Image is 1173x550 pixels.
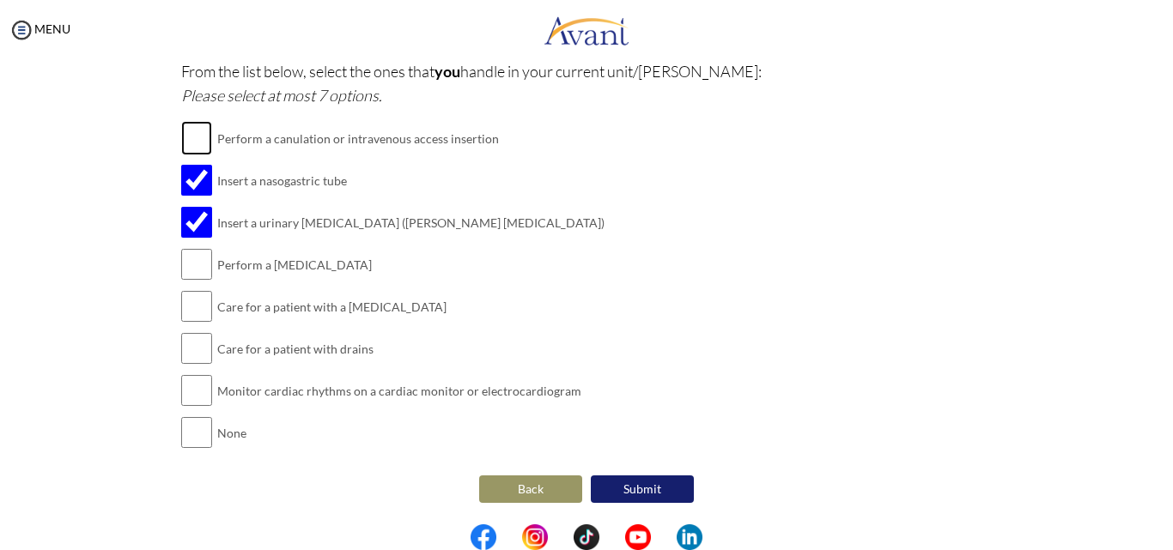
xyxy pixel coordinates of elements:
img: blank.png [548,524,574,550]
p: From the list below, select the ones that handle in your current unit/[PERSON_NAME]: [181,59,993,107]
img: yt.png [625,524,651,550]
img: blank.png [496,524,522,550]
img: tt.png [574,524,599,550]
img: blank.png [651,524,677,550]
img: icon-menu.png [9,17,34,43]
td: Monitor cardiac rhythms on a cardiac monitor or electrocardiogram [217,370,605,412]
i: Please select at most 7 options. [181,86,382,105]
img: blank.png [599,524,625,550]
td: Care for a patient with a [MEDICAL_DATA] [217,286,605,328]
a: MENU [9,21,70,36]
td: Perform a [MEDICAL_DATA] [217,244,605,286]
img: li.png [677,524,702,550]
td: Perform a canulation or intravenous access insertion [217,118,605,160]
button: Submit [591,475,694,503]
button: Back [479,475,582,503]
b: you [435,62,460,81]
td: None [217,412,605,454]
img: fb.png [471,524,496,550]
td: Insert a urinary [MEDICAL_DATA] ([PERSON_NAME] [MEDICAL_DATA]) [217,202,605,244]
img: in.png [522,524,548,550]
img: logo.png [544,4,629,56]
td: Insert a nasogastric tube [217,160,605,202]
td: Care for a patient with drains [217,328,605,370]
